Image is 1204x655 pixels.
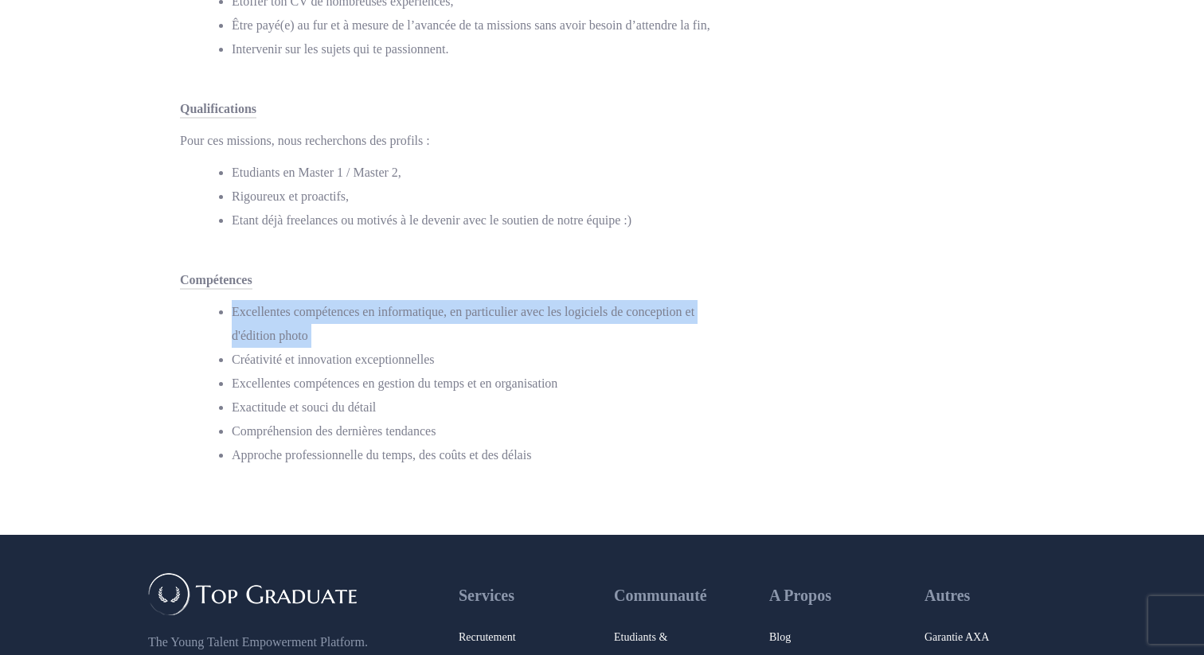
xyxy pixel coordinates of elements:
[459,626,590,649] a: Recrutement
[232,37,717,61] li: Intervenir sur les sujets qui te passionnent.
[232,185,717,209] li: Rigoureux et proactifs,
[232,14,717,37] li: Être payé(e) au fur et à mesure de l’avancée de ta missions sans avoir besoin d’attendre la fin,
[769,584,831,606] span: A Propos
[232,348,717,372] li: Créativité et innovation exceptionnelles
[180,129,717,153] p: Pour ces missions, nous recherchons des profils :
[614,584,707,606] span: Communauté
[924,626,1056,649] a: Garantie AXA
[232,300,717,348] li: Excellentes compétences en informatique, en particulier avec les logiciels de conception et d'édi...
[232,209,717,232] li: Etant déjà freelances ou motivés à le devenir avec le soutien de notre équipe :)
[769,626,901,649] a: Blog
[232,396,717,419] li: Exactitude et souci du détail
[232,419,717,443] li: Compréhension des dernières tendances
[924,584,970,606] span: Autres
[180,273,252,290] span: Compétences
[232,161,717,185] li: Etudiants en Master 1 / Master 2,
[232,372,717,396] li: Excellentes compétences en gestion du temps et en organisation
[232,443,717,467] li: Approche professionnelle du temps, des coûts et des délais
[459,584,514,606] span: Services
[180,102,256,119] span: Qualifications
